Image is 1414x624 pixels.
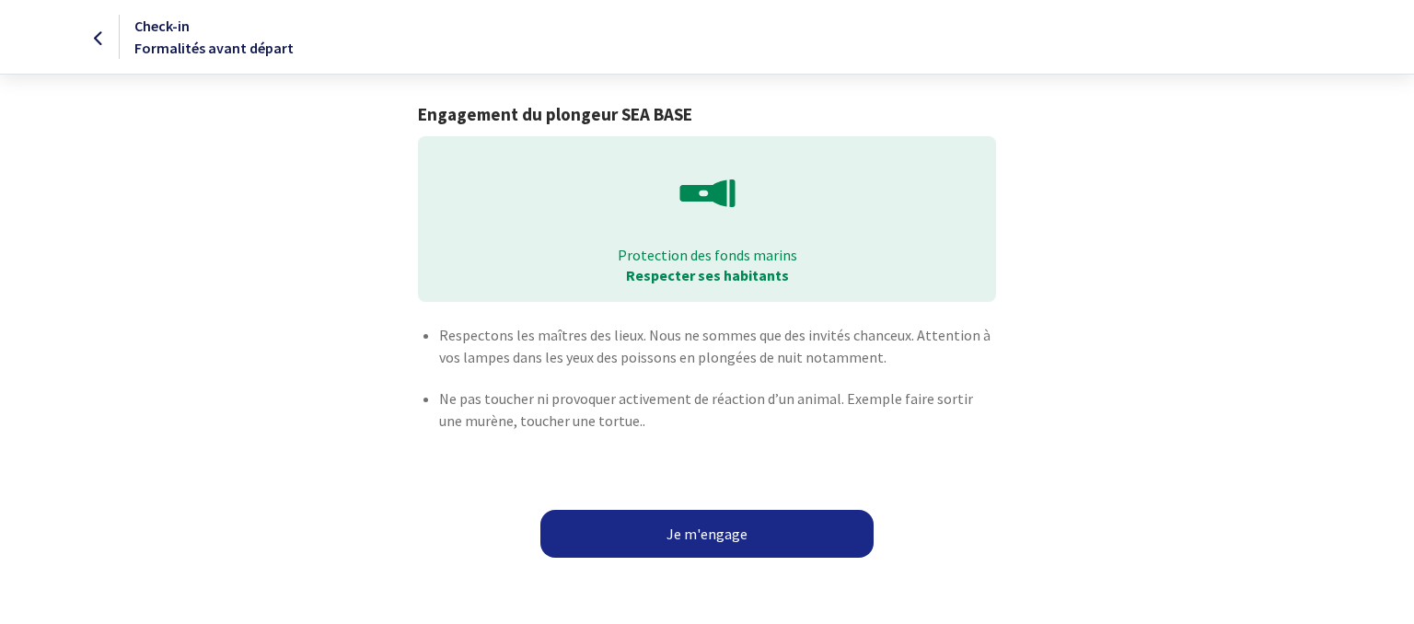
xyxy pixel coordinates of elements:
p: Respectons les maîtres des lieux. Nous ne sommes que des invités chanceux. Attention à vos lampes... [439,324,995,368]
button: Je m'engage [540,510,874,558]
strong: Respecter ses habitants [626,266,789,284]
h1: Engagement du plongeur SEA BASE [418,104,995,125]
span: Check-in Formalités avant départ [134,17,294,57]
p: Ne pas toucher ni provoquer activement de réaction d’un animal. Exemple faire sortir une murène, ... [439,387,995,432]
p: Protection des fonds marins [431,245,982,265]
